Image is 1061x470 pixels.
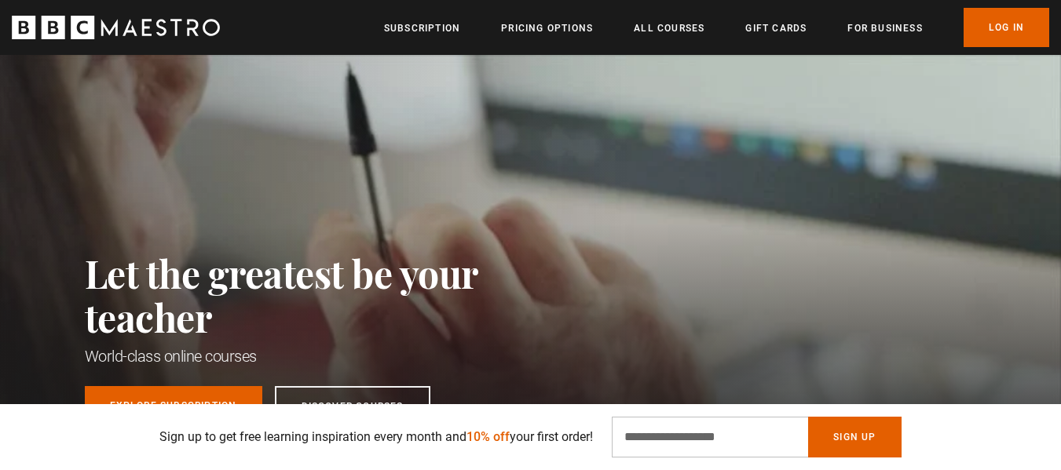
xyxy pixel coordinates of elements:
[384,20,460,36] a: Subscription
[501,20,593,36] a: Pricing Options
[159,428,593,446] p: Sign up to get free learning inspiration every month and your first order!
[85,386,262,426] a: Explore Subscription
[275,386,430,426] a: Discover Courses
[745,20,807,36] a: Gift Cards
[384,8,1049,47] nav: Primary
[847,20,922,36] a: For business
[634,20,704,36] a: All Courses
[964,8,1049,47] a: Log In
[85,345,548,367] h1: World-class online courses
[466,429,510,444] span: 10% off
[12,16,220,39] svg: BBC Maestro
[85,251,548,339] h2: Let the greatest be your teacher
[808,417,901,457] button: Sign Up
